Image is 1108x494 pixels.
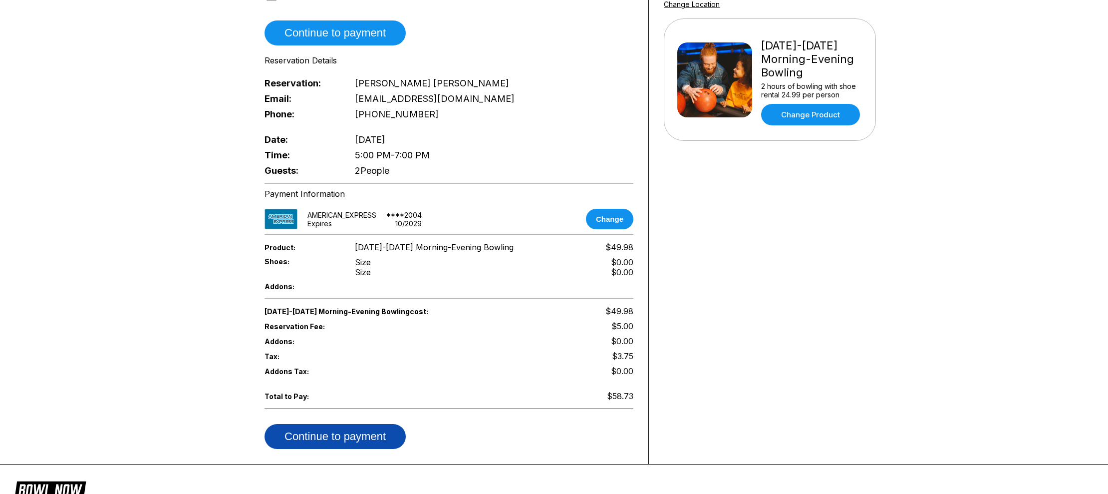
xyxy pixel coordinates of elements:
[355,93,515,104] span: [EMAIL_ADDRESS][DOMAIN_NAME]
[395,219,422,228] div: 10 / 2029
[265,20,406,45] button: Continue to payment
[611,267,633,277] div: $0.00
[265,424,406,449] button: Continue to payment
[355,134,385,145] span: [DATE]
[265,257,338,266] span: Shoes:
[265,367,338,376] span: Addons Tax:
[611,366,633,376] span: $0.00
[677,42,752,117] img: Friday-Sunday Morning-Evening Bowling
[265,243,338,252] span: Product:
[307,211,376,219] div: AMERICAN_EXPRESS
[265,392,338,401] span: Total to Pay:
[761,39,862,79] div: [DATE]-[DATE] Morning-Evening Bowling
[265,189,633,199] div: Payment Information
[265,150,338,160] span: Time:
[611,321,633,331] span: $5.00
[607,391,633,401] span: $58.73
[355,267,371,277] div: Size
[611,257,633,267] div: $0.00
[761,82,862,99] div: 2 hours of bowling with shoe rental 24.99 per person
[611,336,633,346] span: $0.00
[586,209,633,229] button: Change
[265,352,338,361] span: Tax:
[265,134,338,145] span: Date:
[265,78,338,88] span: Reservation:
[265,165,338,176] span: Guests:
[265,209,297,229] img: card
[265,282,338,291] span: Addons:
[355,257,371,267] div: Size
[307,219,332,228] div: Expires
[355,78,509,88] span: [PERSON_NAME] [PERSON_NAME]
[355,165,389,176] span: 2 People
[265,307,449,316] span: [DATE]-[DATE] Morning-Evening Bowling cost:
[612,351,633,361] span: $3.75
[605,242,633,252] span: $49.98
[265,109,338,119] span: Phone:
[265,322,449,331] span: Reservation Fee:
[355,150,430,160] span: 5:00 PM - 7:00 PM
[355,109,439,119] span: [PHONE_NUMBER]
[761,104,860,125] a: Change Product
[265,337,338,346] span: Addons:
[605,306,633,316] span: $49.98
[265,55,633,65] div: Reservation Details
[265,93,338,104] span: Email:
[355,242,514,252] span: [DATE]-[DATE] Morning-Evening Bowling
